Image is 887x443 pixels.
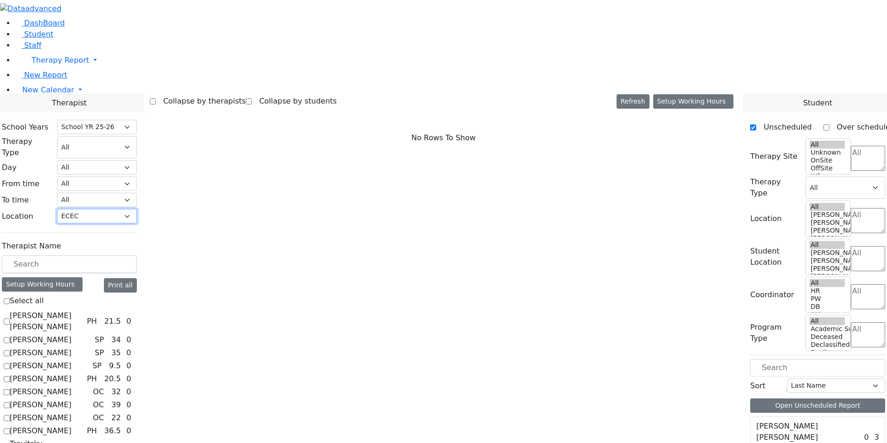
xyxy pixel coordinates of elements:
div: OC [89,386,108,397]
label: [PERSON_NAME] [10,425,71,436]
option: [PERSON_NAME] 3 [810,227,844,235]
input: Search [2,255,137,273]
div: OC [89,412,108,423]
div: PH [83,316,101,327]
option: [PERSON_NAME] 5 [810,211,844,219]
a: New Report [15,71,67,79]
label: Collapse by therapists [156,94,246,109]
option: [PERSON_NAME] 2 [810,273,844,280]
option: Declassified [810,341,844,349]
option: HR [810,287,844,295]
div: 21.5 [103,316,123,327]
span: Therapist [52,98,87,109]
label: Day [2,162,17,173]
label: [PERSON_NAME] [10,360,71,371]
label: Location [2,211,33,222]
option: All [810,317,844,325]
option: All [810,203,844,211]
option: Academic Support [810,325,844,333]
label: [PERSON_NAME] [10,347,71,358]
input: Search [750,359,885,377]
span: No Rows To Show [411,132,476,143]
option: [PERSON_NAME] 5 [810,249,844,257]
div: 32 [109,386,122,397]
button: Setup Working Hours [653,94,734,109]
span: Staff [24,41,41,50]
textarea: Search [851,146,885,171]
label: Select all [10,295,44,306]
option: [PERSON_NAME] 4 [810,219,844,227]
div: SP [89,360,105,371]
option: PW [810,295,844,303]
textarea: Search [851,246,885,271]
label: [PERSON_NAME] [PERSON_NAME] [756,421,855,443]
label: Therapist Name [2,241,61,252]
label: To time [2,195,29,206]
a: DashBoard [15,19,65,27]
label: [PERSON_NAME] [10,386,71,397]
option: Unknown [810,149,844,156]
div: PH [83,373,101,384]
label: Unscheduled [756,120,812,135]
div: 0 [124,347,133,358]
div: OC [89,399,108,410]
div: 39 [109,399,122,410]
div: 35 [109,347,122,358]
label: Therapy Type [750,176,800,199]
div: PH [83,425,101,436]
label: [PERSON_NAME] [10,412,71,423]
span: DashBoard [24,19,65,27]
div: 34 [109,334,122,345]
label: Therapy Type [2,136,51,158]
label: Program Type [750,322,800,344]
label: Sort [750,380,765,391]
div: 0 [124,425,133,436]
textarea: Search [851,322,885,347]
div: Setup Working Hours [2,277,83,292]
label: [PERSON_NAME] [10,399,71,410]
option: AH [810,311,844,319]
option: [PERSON_NAME] 3 [810,265,844,273]
div: 0 [862,432,871,443]
option: All [810,241,844,249]
div: 0 [124,373,133,384]
span: Therapy Report [32,56,89,65]
label: Therapy Site [750,151,797,162]
div: 0 [124,412,133,423]
span: Student [803,98,832,109]
label: [PERSON_NAME] [PERSON_NAME] [10,310,83,332]
option: OnSite [810,156,844,164]
label: School Years [2,122,48,133]
option: [PERSON_NAME] 4 [810,257,844,265]
option: WP [810,172,844,180]
span: Student [24,30,53,39]
label: Location [750,213,782,224]
label: Collapse by students [252,94,337,109]
div: 0 [124,399,133,410]
div: 36.5 [103,425,123,436]
div: SP [91,334,108,345]
label: From time [2,178,39,189]
label: Student Location [750,246,800,268]
a: Staff [15,41,41,50]
label: [PERSON_NAME] [10,373,71,384]
textarea: Search [851,284,885,309]
div: 0 [124,386,133,397]
div: 0 [124,316,133,327]
button: Refresh [617,94,649,109]
option: Deceased [810,333,844,341]
option: DB [810,303,844,311]
span: New Calendar [22,85,74,94]
div: 0 [124,360,133,371]
option: Declines [810,349,844,357]
label: [PERSON_NAME] [10,334,71,345]
a: Therapy Report [15,51,887,70]
div: 3 [873,432,881,443]
span: New Report [24,71,67,79]
a: Student [15,30,53,39]
a: New Calendar [15,81,887,99]
div: 0 [124,334,133,345]
button: Open Unscheduled Report [750,398,885,413]
div: 9.5 [107,360,122,371]
div: 20.5 [103,373,123,384]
